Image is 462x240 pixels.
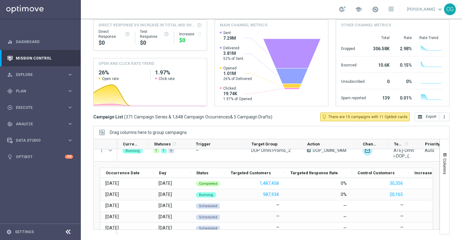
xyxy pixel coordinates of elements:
label: — [276,224,280,230]
button: more_vert [99,148,104,153]
div: Data Studio [7,138,67,143]
div: Monday [159,180,172,186]
h2: 1.97% [155,69,202,76]
span: Auto [425,148,434,153]
div: Dropped [341,43,366,53]
i: settings [6,229,12,235]
span: Running [126,149,140,153]
span: Opened [223,66,252,71]
span: Completed [199,182,217,186]
button: Data Studio keyboard_arrow_right [7,138,73,143]
button: lightbulb Optibot +10 [7,154,73,159]
span: 26% of Delivered [223,76,252,81]
span: DOP Omni Promo_2 [251,148,291,153]
div: Total [373,35,390,40]
div: 139 [373,92,390,102]
i: keyboard_arrow_right [67,104,73,110]
span: Day [159,171,166,175]
span: Channel [363,142,378,146]
span: Targeted Response Rate [290,171,338,175]
span: Data Studio [16,139,67,142]
div: Direct Response [99,29,130,39]
div: Mission Control [7,56,73,61]
colored-tag: Scheduled [196,214,220,220]
div: $0 [99,39,130,47]
colored-tag: Running [196,192,216,198]
div: $0 [140,39,169,47]
span: Click rate [159,76,175,81]
div: Thursday [159,214,172,220]
div: Optibot [7,149,73,165]
span: Occurrence Date [106,171,140,175]
span: Calculate column [171,140,177,147]
h4: Main channel metrics [220,22,267,28]
div: 1 [154,148,159,153]
div: Spam reported [341,92,366,102]
span: Analyze [16,122,67,126]
i: track_changes [7,121,13,127]
button: more_vert [439,113,450,121]
span: Current Status [123,142,138,146]
span: school [355,6,362,13]
span: Clicked [223,86,252,91]
i: more_vert [442,114,447,119]
span: 371 Campaign Series & 1,648 Campaign Occurrences [126,114,230,120]
div: 0.15% [397,60,412,69]
div: 1 [161,148,167,153]
div: 5 [169,148,174,153]
span: A [307,149,311,152]
span: Scheduled [199,226,217,230]
div: Bounced [341,60,366,69]
label: — [400,202,404,208]
div: CG [444,3,456,15]
div: 0.01% [397,92,412,102]
span: Plan [16,89,67,93]
div: Execute [7,105,67,110]
span: 1.97% of Opened [223,96,252,101]
span: Status [196,171,208,175]
span: — [196,148,199,153]
a: Optibot [16,149,65,165]
colored-tag: Completed [196,180,220,186]
span: 1.01M [223,71,252,76]
span: Scheduled [199,215,217,219]
img: Optimail [363,146,372,156]
span: Drag columns here to group campaigns [110,130,187,135]
div: Rate [397,35,412,40]
i: lightbulb [7,154,13,160]
div: 0% [341,180,347,186]
div: Unsubscribed [341,76,366,86]
button: 30,356 [389,180,404,187]
div: 27 Aug 2025 [105,203,119,208]
span: 52% of Sent [223,56,243,61]
div: Press SPACE to select this row. [94,140,117,162]
i: refresh [197,32,202,37]
span: Targeted Customers [231,171,271,175]
div: — [343,225,347,231]
multiple-options-button: Export to CSV [415,114,450,119]
span: Control Customers [358,171,395,175]
span: 8.23.25-Saturday-Omni-DOP_{X}, 8.22.25-Friday-Omni-DOP_{X}, 8.27.25-Wednesday-Omni-DOP_{X}, 8.24.... [394,142,414,159]
span: Execute [16,106,67,109]
h4: Other channel metrics [341,22,391,28]
span: 5 Campaign Drafts [234,114,271,120]
span: DOP_OMNI_9AM [313,148,346,153]
div: 0% [397,76,412,86]
div: 306.58K [373,43,390,53]
button: gps_fixed Plan keyboard_arrow_right [7,89,73,94]
a: Dashboard [16,33,73,50]
i: equalizer [7,39,13,45]
div: Row Groups [110,130,187,135]
i: refresh [172,141,177,146]
span: Sent [223,30,236,35]
span: 7.29M [223,35,236,41]
button: equalizer Dashboard [7,39,73,44]
div: — [343,203,347,208]
colored-tag: Scheduled [196,203,220,209]
div: 10.6K [373,60,390,69]
div: Mission Control [7,50,73,66]
div: track_changes Analyze keyboard_arrow_right [7,122,73,127]
a: [PERSON_NAME]keyboard_arrow_down [406,5,444,14]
